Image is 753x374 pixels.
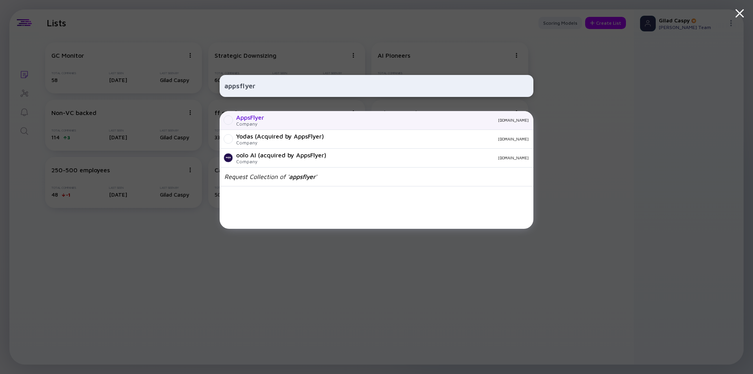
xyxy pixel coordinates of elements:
div: Request Collection of ' ' [224,173,317,180]
div: Company [236,159,326,164]
div: Company [236,121,264,127]
div: [DOMAIN_NAME] [270,118,529,122]
div: Yodas (Acquired by AppsFlyer) [236,133,324,140]
div: Company [236,140,324,146]
input: Search Company or Investor... [224,79,529,93]
div: [DOMAIN_NAME] [333,155,529,160]
div: AppsFlyer [236,114,264,121]
div: [DOMAIN_NAME] [330,137,529,141]
div: oolo AI (acquired by AppsFlyer) [236,151,326,159]
span: appsflyer [289,173,315,180]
